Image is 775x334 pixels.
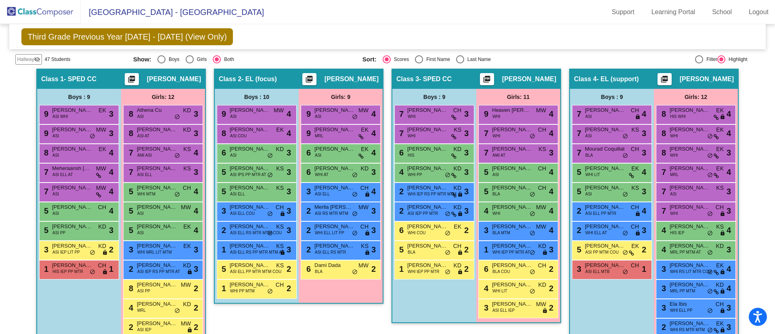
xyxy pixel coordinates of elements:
[397,129,404,138] span: 7
[742,6,775,19] a: Logout
[21,28,233,45] span: Third Grade Previous Year [DATE] - [DATE] (View Only)
[660,109,666,118] span: 8
[391,56,409,63] div: Scores
[230,172,266,178] span: ASI IPS PP MTR AT
[397,148,404,157] span: 6
[454,184,461,192] span: KD
[585,164,625,172] span: [PERSON_NAME]
[716,106,724,115] span: EK
[267,153,273,159] span: do_not_disturb_alt
[96,184,106,192] span: MW
[109,108,113,120] span: 3
[41,75,64,83] span: Class 1
[230,152,237,158] span: ASI
[42,168,48,176] span: 7
[287,147,291,159] span: 3
[220,206,226,215] span: 3
[703,56,717,63] div: Filter
[371,147,376,159] span: 4
[325,75,379,83] span: [PERSON_NAME]
[315,172,329,178] span: WHI AT
[81,6,264,19] span: [GEOGRAPHIC_DATA] - [GEOGRAPHIC_DATA]
[314,184,355,192] span: [PERSON_NAME]
[570,89,654,105] div: Boys : 9
[635,114,641,120] span: lock
[127,187,133,196] span: 5
[230,164,270,172] span: [PERSON_NAME]
[727,147,731,159] span: 3
[371,166,376,178] span: 3
[642,108,646,120] span: 4
[137,113,144,120] span: ASI
[287,185,291,197] span: 3
[457,191,463,198] span: lock
[52,152,59,158] span: ASI
[302,73,316,85] button: Print Students Details
[220,168,226,176] span: 5
[230,184,270,192] span: [PERSON_NAME] Cyclegar
[530,191,535,198] span: do_not_disturb_alt
[482,187,488,196] span: 5
[194,185,198,197] span: 4
[52,145,92,153] span: [PERSON_NAME]
[585,106,625,114] span: [PERSON_NAME]
[538,164,546,173] span: CH
[137,164,177,172] span: [PERSON_NAME] Suriarao [PERSON_NAME]
[314,106,355,114] span: [PERSON_NAME]
[575,168,581,176] span: 5
[137,184,177,192] span: [PERSON_NAME]
[492,113,500,120] span: WHI
[364,191,370,198] span: lock
[352,172,358,179] span: do_not_disturb_alt
[137,145,177,153] span: [PERSON_NAME]
[304,148,311,157] span: 6
[42,148,48,157] span: 8
[183,145,191,153] span: KS
[585,184,625,192] span: [PERSON_NAME]
[707,153,713,159] span: do_not_disturb_alt
[585,152,593,158] span: BLA
[670,126,710,134] span: [PERSON_NAME]
[549,166,553,178] span: 4
[230,203,270,211] span: [PERSON_NAME]
[476,89,560,105] div: Girls: 11
[631,184,639,192] span: KS
[361,126,369,134] span: EK
[454,164,461,173] span: KD
[408,152,415,158] span: HIS
[725,56,748,63] div: Highlight
[622,133,628,140] span: do_not_disturb_alt
[670,184,710,192] span: [PERSON_NAME]
[304,168,311,176] span: 6
[174,114,180,120] span: do_not_disturb_alt
[64,75,96,83] span: - SPED CC
[575,109,581,118] span: 7
[482,75,492,86] mat-icon: picture_as_pdf
[492,152,505,158] span: AMI AT
[480,73,494,85] button: Print Students Details
[183,164,191,173] span: KS
[585,191,592,197] span: ASI
[127,129,133,138] span: 8
[314,145,355,153] span: [PERSON_NAME]
[408,191,457,197] span: WHI IEP RS PP MTR MTM
[482,168,488,176] span: 5
[315,113,321,120] span: ASI
[230,133,247,139] span: ASI COU
[183,184,191,192] span: CH
[423,56,450,63] div: First Name
[276,145,284,153] span: KD
[96,126,106,134] span: MW
[314,164,355,172] span: [PERSON_NAME]
[407,184,448,192] span: [PERSON_NAME]
[464,108,469,120] span: 3
[137,106,177,114] span: Athena Cu
[287,166,291,178] span: 3
[98,145,106,153] span: EK
[174,191,180,198] span: do_not_disturb_alt
[37,89,121,105] div: Boys : 9
[241,75,277,83] span: - EL (focus)
[631,203,639,212] span: CH
[137,172,152,178] span: ASI ELL
[464,56,491,63] div: Last Name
